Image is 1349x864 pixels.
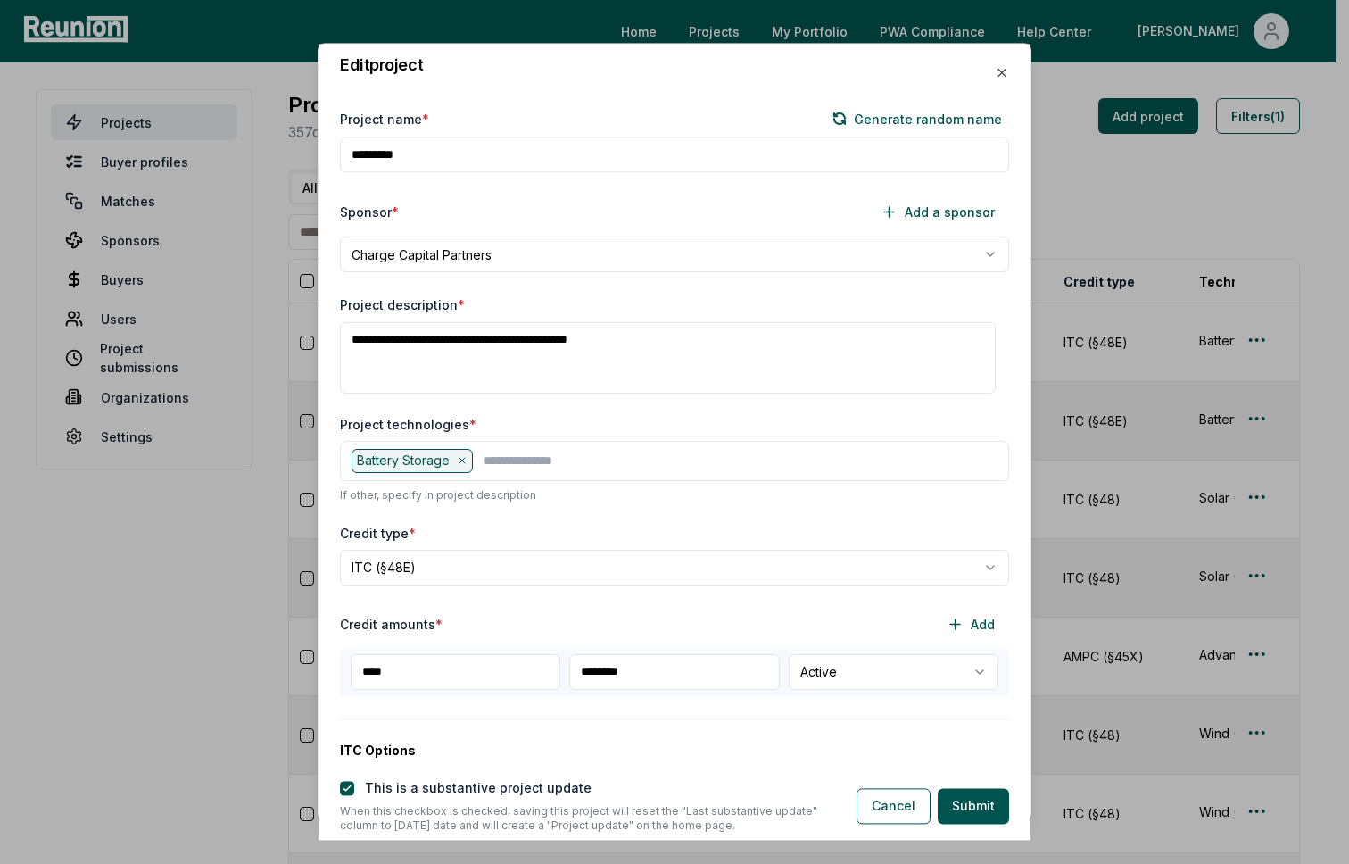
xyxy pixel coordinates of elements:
h2: Edit project [340,58,423,74]
button: Generate random name [825,109,1009,130]
label: Project technologies [340,416,476,435]
label: ITC Options [340,741,1009,760]
label: This is a substantive project update [365,781,592,796]
div: Battery Storage [352,450,473,473]
label: Credit type [340,524,416,543]
button: Add a sponsor [866,195,1009,230]
label: Project name [340,110,429,129]
label: Project description [340,298,465,313]
button: Add [932,607,1009,643]
label: Credit amounts [340,615,443,634]
p: If other, specify in project description [340,488,1009,503]
label: Sponsor [340,203,399,221]
button: Submit [938,788,1009,824]
button: Cancel [857,788,931,824]
p: When this checkbox is checked, saving this project will reset the "Last substantive update" colum... [340,805,828,834]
